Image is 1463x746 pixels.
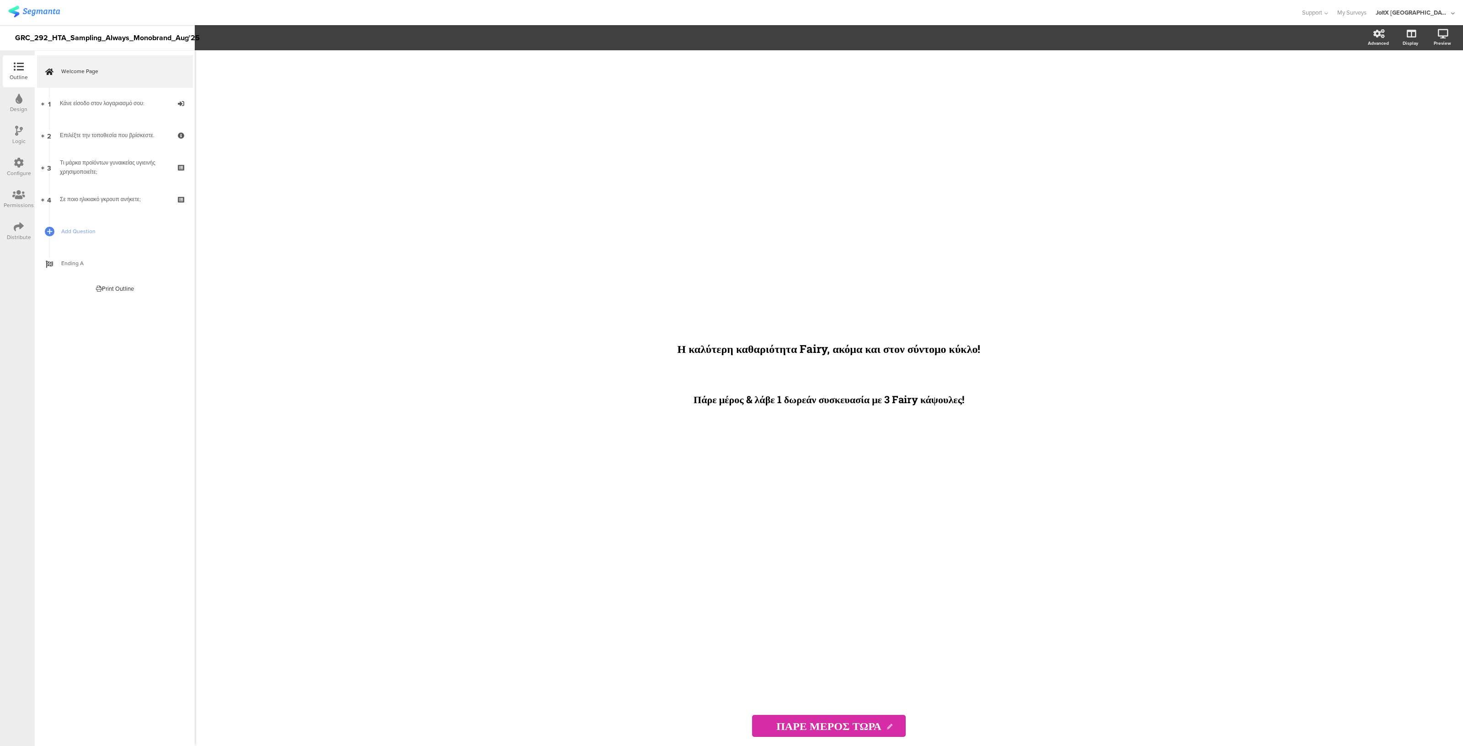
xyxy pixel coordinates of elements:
span: Πάρε μέρος & λάβε 1 δωρεάν συσκευασία με 3 Fairy κάψουλες! [694,393,964,406]
div: Configure [7,169,31,177]
div: Outline [10,73,28,81]
div: Κάνε είσοδο στον λογαριασμό σου: [60,99,169,108]
img: segmanta logo [8,6,60,17]
span: Add Question [61,227,178,236]
div: JoltX [GEOGRAPHIC_DATA] [1376,8,1449,17]
a: Welcome Page [37,55,192,87]
div: Τι μάρκα προϊόντων γυναικείας υγιεινής χρησιμοποιείτε; [60,158,169,176]
a: 3 Τι μάρκα προϊόντων γυναικείας υγιεινής χρησιμοποιείτε; [37,151,192,183]
div: Preview [1434,40,1451,47]
span: 2 [47,130,51,140]
span: Η καλύτερη καθαριότητα Fairy, ακόμα και στον σύντομο κύκλο! [678,341,981,356]
span: Ending A [61,259,178,268]
a: 1 Κάνε είσοδο στον λογαριασμό σου: [37,87,192,119]
div: Επιλέξτε την τοποθεσία που βρίσκεστε. [60,131,169,140]
div: Distribute [7,233,31,241]
a: Ending A [37,247,192,279]
div: Print Outline [96,284,134,293]
span: 1 [48,98,51,108]
a: 4 Σε ποιο ηλικιακό γκρουπ ανήκετε; [37,183,192,215]
a: 2 Επιλέξτε την τοποθεσία που βρίσκεστε. [37,119,192,151]
div: Logic [12,137,26,145]
div: GRC_292_HTA_Sampling_Always_Monobrand_Aug'25 [15,31,180,45]
span: 4 [47,194,51,204]
div: Permissions [4,201,34,209]
div: Σε ποιο ηλικιακό γκρουπ ανήκετε; [60,195,169,204]
div: Advanced [1368,40,1389,47]
div: Display [1403,40,1418,47]
div: Design [10,105,27,113]
input: Start [752,715,906,737]
span: Welcome Page [61,67,178,76]
span: Support [1302,8,1322,17]
span: 3 [47,162,51,172]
